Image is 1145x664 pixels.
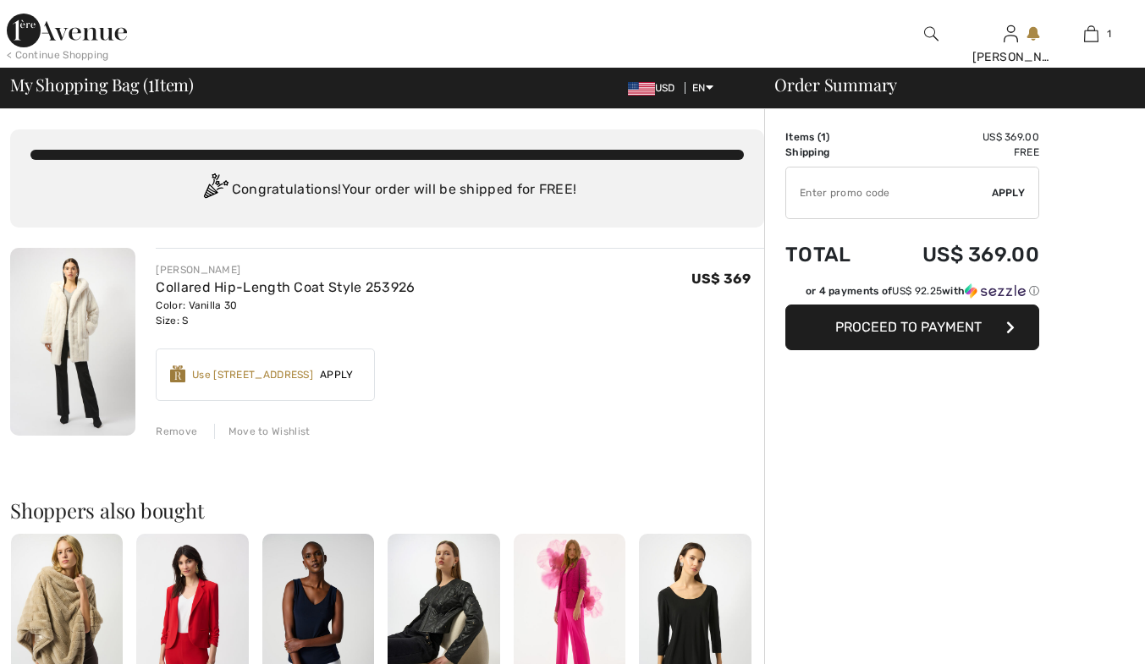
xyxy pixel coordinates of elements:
img: search the website [924,24,939,44]
td: Free [877,145,1039,160]
div: [PERSON_NAME] [972,48,1051,66]
td: Total [785,226,877,283]
img: 1ère Avenue [7,14,127,47]
div: Move to Wishlist [214,424,311,439]
div: [PERSON_NAME] [156,262,415,277]
td: US$ 369.00 [877,129,1039,145]
span: USD [628,82,682,94]
span: 1 [1107,26,1111,41]
td: Shipping [785,145,877,160]
td: Items ( ) [785,129,877,145]
div: Remove [156,424,197,439]
div: or 4 payments ofUS$ 92.25withSezzle Click to learn more about Sezzle [785,283,1039,305]
span: 1 [821,131,826,143]
a: 1 [1052,24,1131,44]
div: Color: Vanilla 30 Size: S [156,298,415,328]
div: Order Summary [754,76,1135,93]
img: My Info [1004,24,1018,44]
span: My Shopping Bag ( Item) [10,76,194,93]
img: Sezzle [965,283,1026,299]
h2: Shoppers also bought [10,500,764,520]
img: Reward-Logo.svg [170,365,185,382]
span: 1 [148,72,154,94]
span: US$ 369 [691,271,751,287]
span: EN [692,82,713,94]
div: < Continue Shopping [7,47,109,63]
img: US Dollar [628,82,655,96]
span: Apply [313,367,361,382]
a: Collared Hip-Length Coat Style 253926 [156,279,415,295]
div: Use [STREET_ADDRESS] [192,367,313,382]
td: US$ 369.00 [877,226,1039,283]
div: or 4 payments of with [806,283,1039,299]
img: My Bag [1084,24,1098,44]
button: Proceed to Payment [785,305,1039,350]
div: Congratulations! Your order will be shipped for FREE! [30,173,744,207]
span: US$ 92.25 [892,285,942,297]
img: Congratulation2.svg [198,173,232,207]
span: Proceed to Payment [835,319,982,335]
span: Apply [992,185,1026,200]
a: Sign In [1004,25,1018,41]
img: Collared Hip-Length Coat Style 253926 [10,248,135,436]
input: Promo code [786,167,992,218]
